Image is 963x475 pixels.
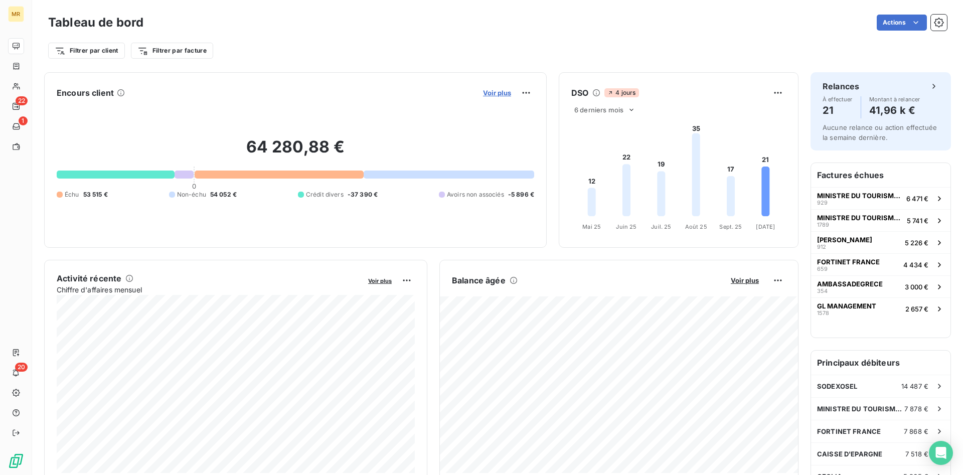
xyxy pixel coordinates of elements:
[817,222,829,228] span: 1789
[731,276,759,284] span: Voir plus
[869,96,920,102] span: Montant à relancer
[817,258,880,266] span: FORTINET FRANCE
[483,89,511,97] span: Voir plus
[817,236,872,244] span: [PERSON_NAME]
[823,80,859,92] h6: Relances
[582,223,601,230] tspan: Mai 25
[728,276,762,285] button: Voir plus
[811,209,950,231] button: MINISTRE DU TOURISME DE [GEOGRAPHIC_DATA]17895 741 €
[48,43,125,59] button: Filtrer par client
[905,283,928,291] span: 3 000 €
[192,182,196,190] span: 0
[817,405,904,413] span: MINISTRE DU TOURISME DE [GEOGRAPHIC_DATA]
[348,190,378,199] span: -37 390 €
[903,261,928,269] span: 4 434 €
[571,87,588,99] h6: DSO
[57,87,114,99] h6: Encours client
[368,277,392,284] span: Voir plus
[16,96,28,105] span: 22
[817,382,857,390] span: SODEXOSEL
[905,305,928,313] span: 2 657 €
[651,223,671,230] tspan: Juil. 25
[817,310,829,316] span: 1578
[904,405,928,413] span: 7 878 €
[210,190,237,199] span: 54 052 €
[817,192,902,200] span: MINISTRE DU TOURISME DE [GEOGRAPHIC_DATA]
[906,195,928,203] span: 6 471 €
[905,450,928,458] span: 7 518 €
[817,244,826,250] span: 912
[823,96,853,102] span: À effectuer
[817,266,828,272] span: 659
[719,223,742,230] tspan: Sept. 25
[817,200,828,206] span: 929
[131,43,213,59] button: Filtrer par facture
[811,275,950,297] button: AMBASSADEGRECE3543 000 €
[452,274,506,286] h6: Balance âgée
[57,272,121,284] h6: Activité récente
[574,106,623,114] span: 6 derniers mois
[57,137,534,167] h2: 64 280,88 €
[817,280,883,288] span: AMBASSADEGRECE
[869,102,920,118] h4: 41,96 k €
[811,351,950,375] h6: Principaux débiteurs
[811,163,950,187] h6: Factures échues
[8,6,24,22] div: MR
[811,231,950,253] button: [PERSON_NAME]9125 226 €
[480,88,514,97] button: Voir plus
[756,223,775,230] tspan: [DATE]
[811,187,950,209] button: MINISTRE DU TOURISME DE [GEOGRAPHIC_DATA]9296 471 €
[365,276,395,285] button: Voir plus
[8,453,24,469] img: Logo LeanPay
[817,427,881,435] span: FORTINET FRANCE
[811,297,950,320] button: GL MANAGEMENT15782 657 €
[508,190,534,199] span: -5 896 €
[685,223,707,230] tspan: Août 25
[616,223,636,230] tspan: Juin 25
[604,88,638,97] span: 4 jours
[83,190,108,199] span: 53 515 €
[447,190,504,199] span: Avoirs non associés
[817,450,882,458] span: CAISSE D'EPARGNE
[823,102,853,118] h4: 21
[19,116,28,125] span: 1
[817,288,828,294] span: 354
[904,427,928,435] span: 7 868 €
[823,123,937,141] span: Aucune relance ou action effectuée la semaine dernière.
[65,190,79,199] span: Échu
[306,190,344,199] span: Crédit divers
[901,382,928,390] span: 14 487 €
[929,441,953,465] div: Open Intercom Messenger
[907,217,928,225] span: 5 741 €
[817,302,876,310] span: GL MANAGEMENT
[57,284,361,295] span: Chiffre d'affaires mensuel
[177,190,206,199] span: Non-échu
[15,363,28,372] span: 20
[905,239,928,247] span: 5 226 €
[811,253,950,275] button: FORTINET FRANCE6594 434 €
[817,214,903,222] span: MINISTRE DU TOURISME DE [GEOGRAPHIC_DATA]
[877,15,927,31] button: Actions
[48,14,143,32] h3: Tableau de bord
